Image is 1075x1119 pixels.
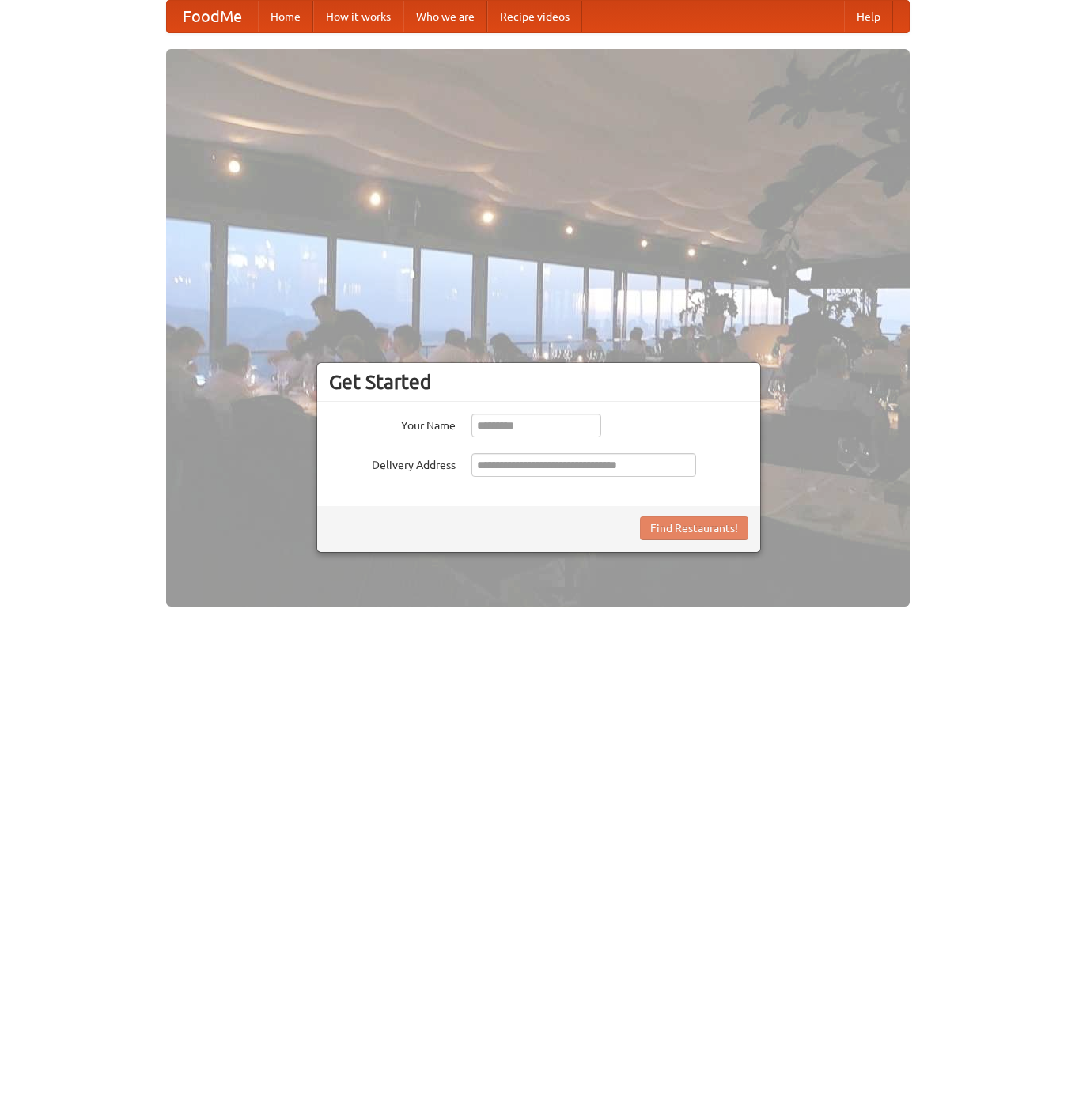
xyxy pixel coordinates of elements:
[329,453,456,473] label: Delivery Address
[403,1,487,32] a: Who we are
[329,370,748,394] h3: Get Started
[640,516,748,540] button: Find Restaurants!
[313,1,403,32] a: How it works
[487,1,582,32] a: Recipe videos
[329,414,456,433] label: Your Name
[844,1,893,32] a: Help
[167,1,258,32] a: FoodMe
[258,1,313,32] a: Home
